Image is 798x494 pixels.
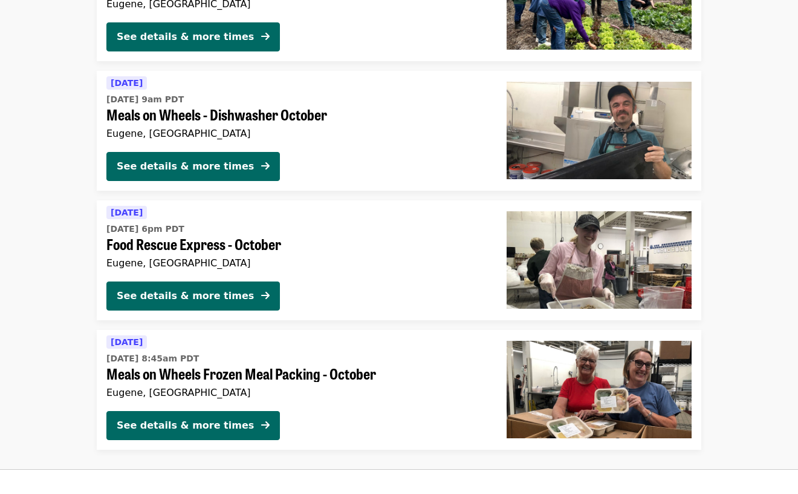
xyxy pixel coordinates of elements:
button: See details & more times [106,411,280,440]
span: [DATE] [111,208,143,217]
i: arrow-right icon [261,31,270,42]
span: [DATE] [111,337,143,347]
div: Eugene, [GEOGRAPHIC_DATA] [106,128,487,139]
a: See details for "Meals on Wheels - Dishwasher October" [97,71,701,191]
a: See details for "Meals on Wheels Frozen Meal Packing - October" [97,330,701,450]
div: See details & more times [117,159,254,174]
button: See details & more times [106,152,280,181]
div: See details & more times [117,418,254,433]
a: See details for "Food Rescue Express - October" [97,200,701,320]
div: Eugene, [GEOGRAPHIC_DATA] [106,257,487,269]
span: Meals on Wheels Frozen Meal Packing - October [106,365,487,383]
img: Meals on Wheels - Dishwasher October organized by FOOD For Lane County [507,82,692,179]
i: arrow-right icon [261,420,270,431]
span: Meals on Wheels - Dishwasher October [106,106,487,123]
i: arrow-right icon [261,160,270,172]
img: Food Rescue Express - October organized by FOOD For Lane County [507,211,692,308]
button: See details & more times [106,22,280,51]
div: Eugene, [GEOGRAPHIC_DATA] [106,387,487,398]
i: arrow-right icon [261,290,270,301]
span: [DATE] [111,78,143,88]
time: [DATE] 6pm PDT [106,223,184,235]
img: Meals on Wheels Frozen Meal Packing - October organized by FOOD For Lane County [507,341,692,438]
time: [DATE] 9am PDT [106,93,184,106]
div: See details & more times [117,30,254,44]
time: [DATE] 8:45am PDT [106,352,199,365]
span: Food Rescue Express - October [106,235,487,253]
button: See details & more times [106,282,280,311]
div: See details & more times [117,289,254,303]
